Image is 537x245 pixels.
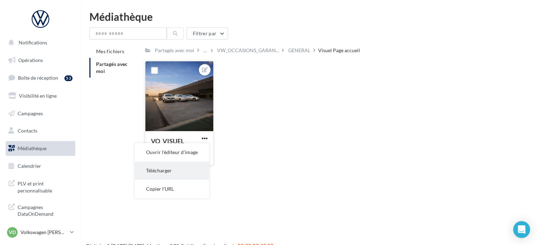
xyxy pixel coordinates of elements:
a: Médiathèque [4,141,77,156]
div: GENERAL [288,47,310,54]
div: Open Intercom Messenger [513,221,530,238]
span: VD [9,229,16,236]
span: Campagnes [18,110,43,116]
span: Notifications [19,39,47,45]
span: Mes fichiers [96,48,124,54]
button: Notifications [4,35,74,50]
span: Partagés avec moi [96,61,128,74]
a: Visibilité en ligne [4,88,77,103]
span: PLV et print personnalisable [18,179,72,194]
span: VW_OCCASIONS_GARAN... [217,47,279,54]
a: Contacts [4,123,77,138]
button: Ouvrir l'éditeur d'image [135,143,209,161]
div: Médiathèque [89,11,529,22]
p: Volkswagen [PERSON_NAME] [20,229,67,236]
button: Télécharger [135,161,209,180]
span: Boîte de réception [18,75,58,81]
a: Campagnes DataOnDemand [4,200,77,220]
a: PLV et print personnalisable [4,176,77,197]
span: Visibilité en ligne [19,93,57,99]
div: ... [202,45,208,55]
a: Boîte de réception53 [4,70,77,85]
span: Contacts [18,128,37,134]
span: Campagnes DataOnDemand [18,202,72,218]
div: 53 [64,75,72,81]
button: Filtrer par [187,27,228,39]
span: VO_VISUEL PAGE ACCUEIL [151,137,195,153]
span: Calendrier [18,163,41,169]
div: Partagés avec moi [155,47,194,54]
span: Médiathèque [18,145,46,151]
a: Calendrier [4,159,77,173]
span: Opérations [18,57,43,63]
button: Copier l'URL [135,180,209,198]
a: VD Volkswagen [PERSON_NAME] [6,226,75,239]
a: Opérations [4,53,77,68]
div: Visuel Page accueil [318,47,360,54]
a: Campagnes [4,106,77,121]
